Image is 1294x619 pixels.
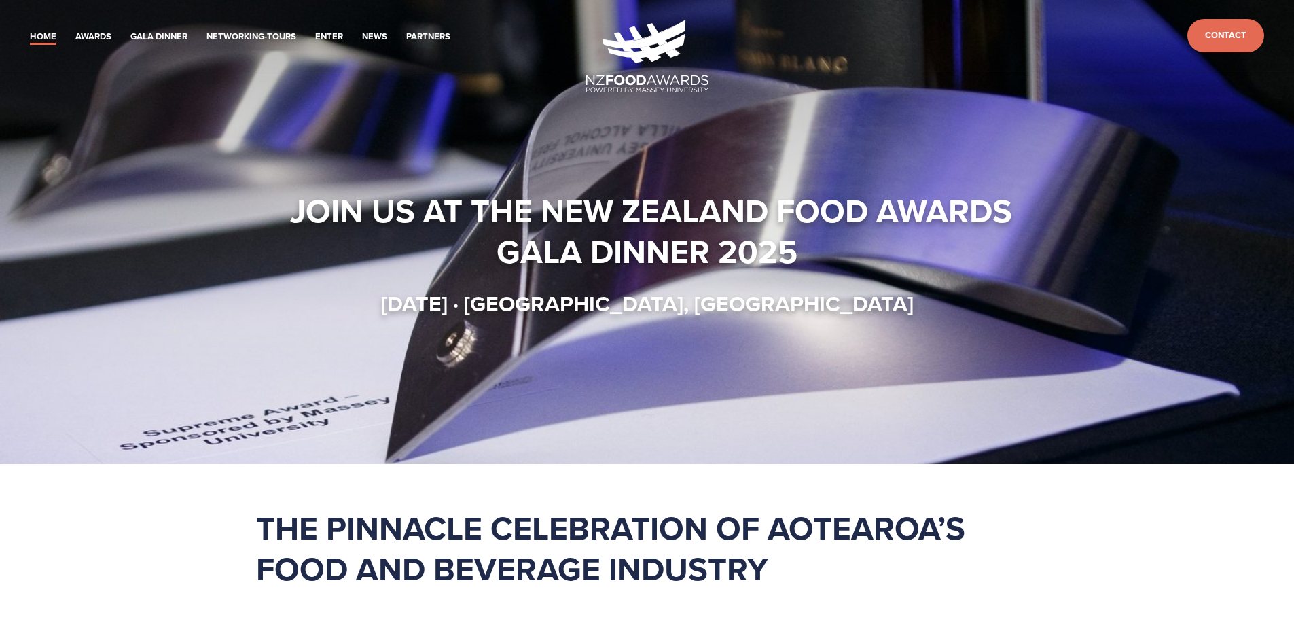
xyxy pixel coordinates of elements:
a: Networking-Tours [206,29,296,45]
strong: [DATE] · [GEOGRAPHIC_DATA], [GEOGRAPHIC_DATA] [381,287,914,319]
a: Home [30,29,56,45]
strong: Join us at the New Zealand Food Awards Gala Dinner 2025 [290,187,1020,275]
a: Contact [1187,19,1264,52]
a: Awards [75,29,111,45]
a: Gala Dinner [130,29,187,45]
a: Enter [315,29,343,45]
a: News [362,29,387,45]
a: Partners [406,29,450,45]
h1: The pinnacle celebration of Aotearoa’s food and beverage industry [256,508,1039,589]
